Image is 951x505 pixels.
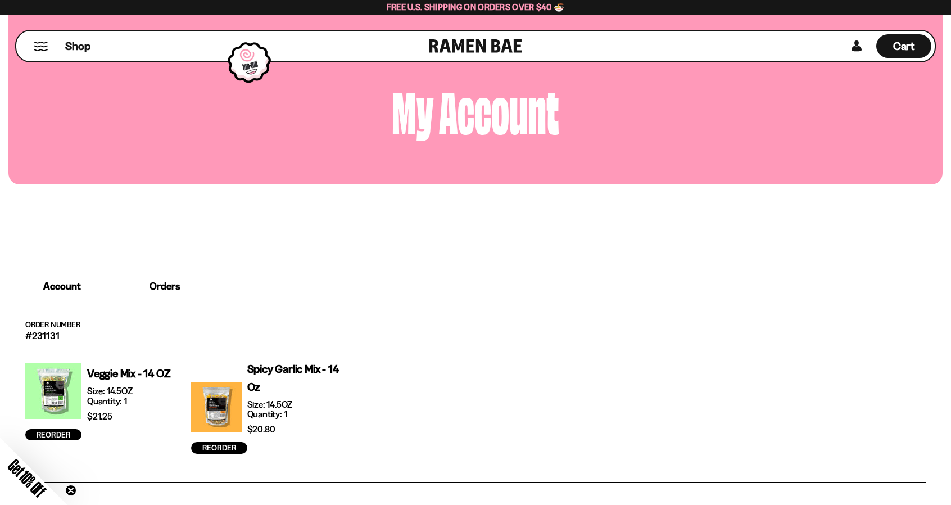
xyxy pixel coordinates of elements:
[893,39,915,53] span: Cart
[87,364,170,382] p: Veggie Mix - 14 OZ
[876,31,931,61] a: Cart
[65,485,76,496] button: Close teaser
[247,360,343,396] p: Spicy Garlic Mix - 14 oz
[65,34,90,58] a: Shop
[25,429,81,441] a: Reorder
[25,331,926,340] p: #231131
[33,42,48,51] button: Mobile Menu Trigger
[116,270,214,303] a: Orders
[191,442,247,454] a: Reorder
[247,409,343,420] p: Quantity: 1
[25,319,926,331] p: Order Number
[65,39,90,54] span: Shop
[87,412,170,422] p: $21.25
[8,269,116,304] a: Account
[387,2,565,12] span: Free U.S. Shipping on Orders over $40 🍜
[17,83,934,134] h2: my account
[87,396,170,407] p: Quantity: 1
[247,400,343,410] p: Size: 14.5OZ
[5,456,49,500] span: Get 10% Off
[247,425,343,435] p: $20.80
[87,386,170,396] p: Size: 14.5OZ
